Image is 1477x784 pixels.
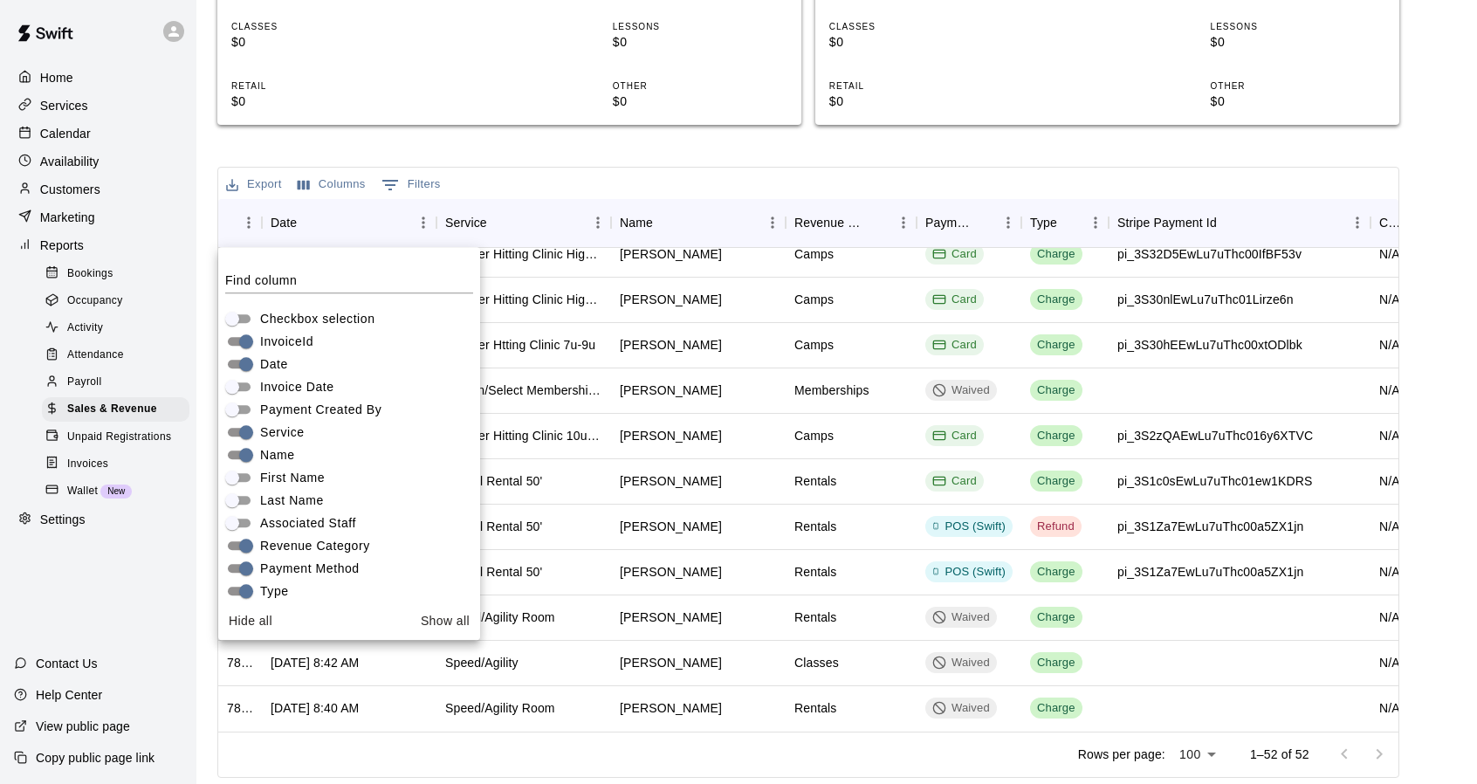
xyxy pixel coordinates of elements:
p: RETAIL [231,79,406,93]
p: CLASSES [829,20,1004,33]
p: Marketing [40,209,95,226]
a: Calendar [14,120,182,147]
div: Settings [14,507,182,533]
div: Date [262,198,436,247]
button: Menu [1344,210,1371,236]
div: Aug 29, 2025, 8:42 AM [271,654,359,671]
button: Sort [1217,210,1241,235]
div: N/A [1379,382,1400,399]
a: Activity [42,315,196,342]
span: Revenue Category [260,537,370,555]
span: Attendance [67,347,124,364]
button: Sort [866,210,890,235]
a: Reports [14,232,182,258]
div: pi_3S1Za7EwLu7uThc00a5ZX1jn [1117,563,1303,581]
div: Charge [1037,337,1075,354]
div: N/A [1379,654,1400,671]
div: pi_3S2zQAEwLu7uThc016y6XTVC [1117,427,1313,444]
div: October Htting Clinic 7u-9u [445,336,595,354]
p: Help Center [36,686,102,704]
span: Payroll [67,374,101,391]
a: WalletNew [42,478,196,505]
div: Payment Method [925,198,971,247]
div: N/A [1379,563,1400,581]
a: Occupancy [42,287,196,314]
div: N/A [1379,472,1400,490]
div: Charge [1037,564,1075,581]
a: Unpaid Registrations [42,423,196,450]
span: Checkbox selection [260,310,374,328]
div: Charge [1037,292,1075,308]
div: October Hitting Clinic 10u-12u [445,427,602,444]
div: Aug 29, 2025, 8:40 AM [271,699,359,717]
div: Date [271,198,297,247]
button: Export [222,171,286,198]
button: Menu [585,210,611,236]
div: Name [611,198,786,247]
button: Menu [759,210,786,236]
div: Memberships [794,382,869,399]
a: Customers [14,176,182,203]
button: Sort [487,210,512,235]
div: 100 [1172,742,1222,767]
button: Sort [971,210,995,235]
p: Contact Us [36,655,98,672]
p: OTHER [613,79,787,93]
span: InvoiceId [260,333,313,351]
span: Type [260,582,289,601]
div: Bill Thorsness [620,427,722,444]
div: October Hitting Clinic High School #1 [445,245,602,263]
span: First Name [260,469,325,487]
div: Rentals [794,609,837,626]
p: Copy public page link [36,749,155,767]
div: PJ Ciccone [620,654,722,671]
a: Home [14,65,182,91]
div: Card [932,473,977,490]
div: Sales & Revenue [42,397,189,422]
div: Type [1030,198,1057,247]
p: LESSONS [613,20,787,33]
div: 783737 [227,654,253,671]
div: Jenny Hall [620,518,722,535]
p: Reports [40,237,84,254]
div: Bookings [42,262,189,286]
div: N/A [1379,699,1400,717]
div: Terry McDonald [620,472,722,490]
div: Camps [794,336,834,354]
p: $0 [1211,93,1385,111]
p: Calendar [40,125,91,142]
div: Unpaid Registrations [42,425,189,450]
div: PJ Ciccone [620,699,722,717]
span: Invoice Date [260,378,334,396]
div: POS (Swift) [932,564,1006,581]
div: 783730 [227,699,253,717]
div: Rentals [794,699,837,717]
span: Last Name [260,492,324,510]
div: Name [620,198,653,247]
p: Rows per page: [1078,746,1165,763]
div: Service [445,198,487,247]
span: Date [260,355,288,374]
div: Waived [932,655,990,671]
div: Revenue Category [794,198,866,247]
span: Payment Method [260,560,360,578]
div: Waived [932,609,990,626]
span: Name [260,446,295,464]
div: pi_3S1c0sEwLu7uThc01ew1KDRS [1117,472,1313,490]
div: Occupancy [42,289,189,313]
span: New [100,486,132,496]
p: Home [40,69,73,86]
a: Sales & Revenue [42,396,196,423]
button: Menu [410,210,436,236]
div: Services [14,93,182,119]
button: Hide all [222,605,279,637]
a: Availability [14,148,182,175]
span: Unpaid Registrations [67,429,171,446]
div: N/A [1379,518,1400,535]
div: Waived [932,700,990,717]
p: $0 [231,33,406,52]
div: pi_3S1Za7EwLu7uThc00a5ZX1jn [1117,518,1303,535]
div: Refund [1037,519,1075,535]
button: Sort [1057,210,1082,235]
